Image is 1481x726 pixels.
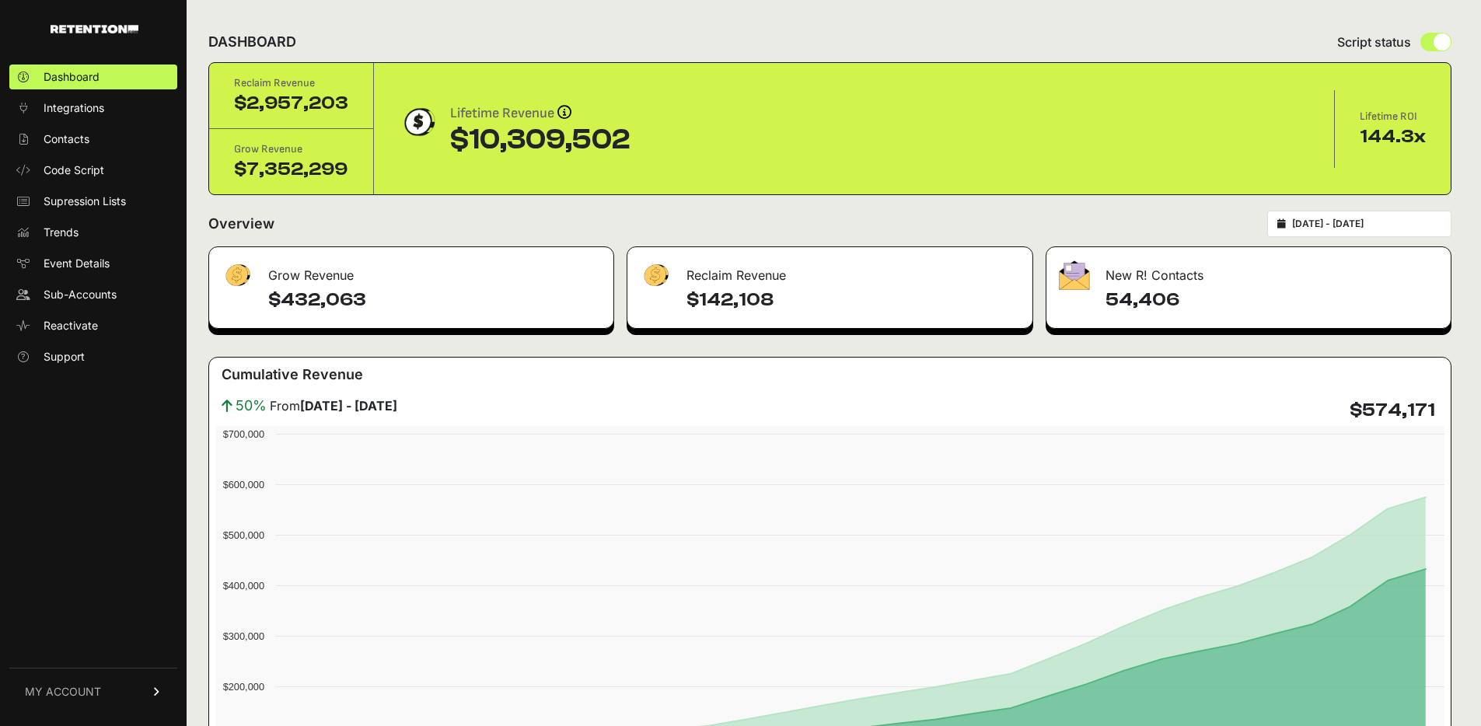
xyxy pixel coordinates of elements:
[223,630,264,642] text: $300,000
[44,162,104,178] span: Code Script
[44,349,85,365] span: Support
[1337,33,1411,51] span: Script status
[223,529,264,541] text: $500,000
[9,282,177,307] a: Sub-Accounts
[9,158,177,183] a: Code Script
[627,247,1033,294] div: Reclaim Revenue
[9,96,177,120] a: Integrations
[9,220,177,245] a: Trends
[300,398,397,414] strong: [DATE] - [DATE]
[44,225,79,240] span: Trends
[234,75,348,91] div: Reclaim Revenue
[208,213,274,235] h2: Overview
[1059,260,1090,290] img: fa-envelope-19ae18322b30453b285274b1b8af3d052b27d846a4fbe8435d1a52b978f639a2.png
[222,260,253,291] img: fa-dollar-13500eef13a19c4ab2b9ed9ad552e47b0d9fc28b02b83b90ba0e00f96d6372e9.png
[223,580,264,592] text: $400,000
[1046,247,1451,294] div: New R! Contacts
[450,103,630,124] div: Lifetime Revenue
[9,668,177,715] a: MY ACCOUNT
[9,127,177,152] a: Contacts
[268,288,601,312] h4: $432,063
[9,344,177,369] a: Support
[44,69,100,85] span: Dashboard
[9,65,177,89] a: Dashboard
[44,287,117,302] span: Sub-Accounts
[9,189,177,214] a: Supression Lists
[44,100,104,116] span: Integrations
[208,31,296,53] h2: DASHBOARD
[223,428,264,440] text: $700,000
[1360,124,1426,149] div: 144.3x
[234,157,348,182] div: $7,352,299
[236,395,267,417] span: 50%
[209,247,613,294] div: Grow Revenue
[223,681,264,693] text: $200,000
[1360,109,1426,124] div: Lifetime ROI
[234,91,348,116] div: $2,957,203
[25,684,101,700] span: MY ACCOUNT
[223,479,264,490] text: $600,000
[1106,288,1438,312] h4: 54,406
[222,364,363,386] h3: Cumulative Revenue
[234,141,348,157] div: Grow Revenue
[399,103,438,141] img: dollar-coin-05c43ed7efb7bc0c12610022525b4bbbb207c7efeef5aecc26f025e68dcafac9.png
[9,313,177,338] a: Reactivate
[450,124,630,155] div: $10,309,502
[270,396,397,415] span: From
[44,256,110,271] span: Event Details
[9,251,177,276] a: Event Details
[686,288,1021,312] h4: $142,108
[44,131,89,147] span: Contacts
[44,318,98,333] span: Reactivate
[640,260,671,291] img: fa-dollar-13500eef13a19c4ab2b9ed9ad552e47b0d9fc28b02b83b90ba0e00f96d6372e9.png
[51,25,138,33] img: Retention.com
[44,194,126,209] span: Supression Lists
[1350,398,1435,423] h4: $574,171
